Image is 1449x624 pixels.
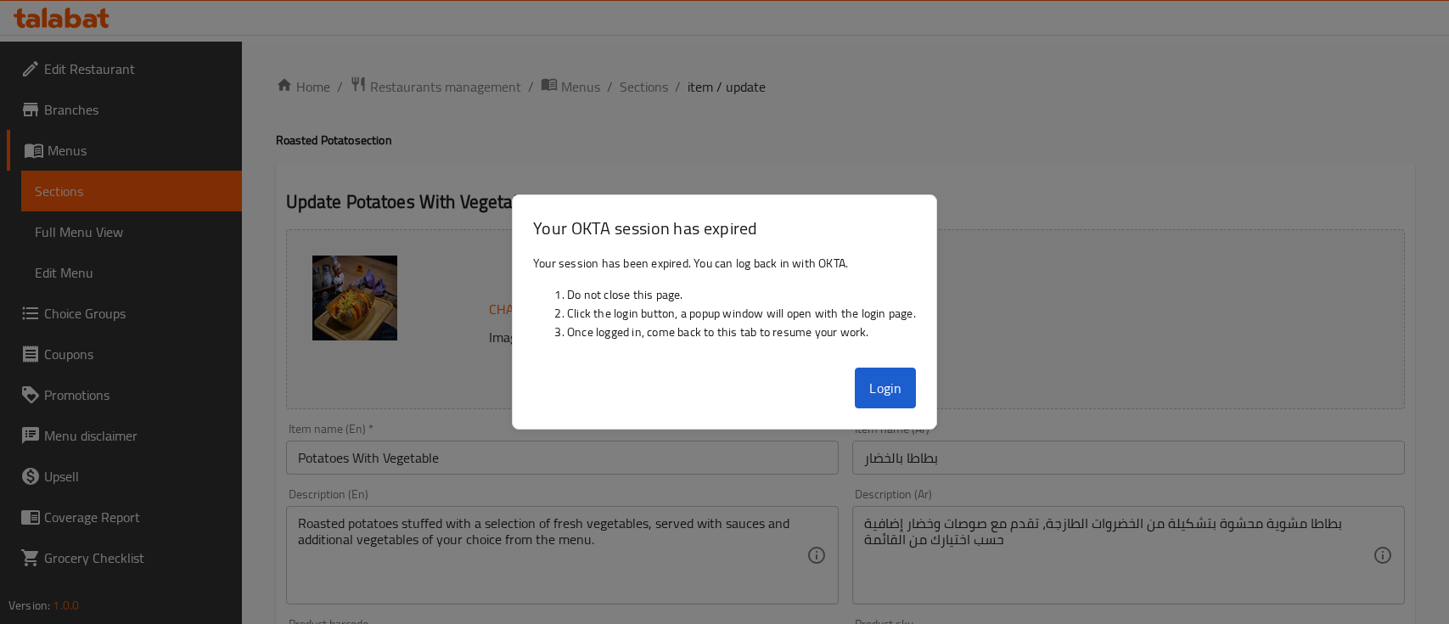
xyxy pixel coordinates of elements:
button: Login [855,368,916,408]
h3: Your OKTA session has expired [533,216,916,240]
div: Your session has been expired. You can log back in with OKTA. [513,247,936,361]
li: Do not close this page. [567,285,916,304]
li: Click the login button, a popup window will open with the login page. [567,304,916,323]
li: Once logged in, come back to this tab to resume your work. [567,323,916,341]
